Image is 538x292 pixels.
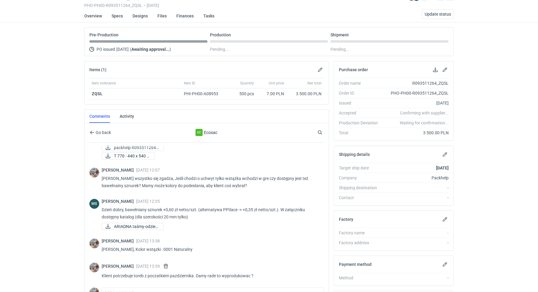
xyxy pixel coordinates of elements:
[157,129,256,136] div: Ecosac
[133,9,148,23] a: Designs
[339,240,383,246] div: Factory address
[130,47,131,52] span: (
[89,129,111,136] button: Go back
[383,275,449,281] div: -
[196,129,203,136] div: Ecosac
[102,175,319,189] p: [PERSON_NAME] wszystko się zgadza, Jeśli chodzi o uchwyt tylko wstążka wchodzi w gre czy dostępny...
[289,91,321,97] div: 3 500.00 PLN
[102,152,155,160] a: T 770 - 440 x 540 x...
[89,32,118,37] p: Pre-Production
[339,130,383,136] div: Total
[84,3,380,8] div: PHO-PH00-R093511264_ZQSL [DATE]
[339,120,383,126] div: Production Deviation
[383,240,449,246] div: -
[400,111,449,115] em: Confirming with supplier...
[339,185,383,191] div: Shipping destination
[112,9,123,23] a: Specs
[84,9,102,23] a: Overview
[339,100,383,106] div: Issued
[136,239,160,243] span: [DATE] 13:38
[89,67,106,72] h2: Items (1)
[120,110,134,123] a: Activity
[339,230,383,236] div: Factory name
[339,90,383,96] div: Order ID
[102,144,164,151] a: packhelp R093511264_...
[441,151,449,158] button: Edit shipping details
[210,46,229,53] span: Pending...
[269,81,284,86] span: Unit price
[89,168,99,178] img: Michał Palasek
[339,175,383,181] div: Company
[94,130,111,135] span: Go back
[441,261,449,268] button: Edit payment method
[92,91,103,96] a: ZQSL
[383,130,449,136] div: 3 500.00 PLN
[436,166,449,170] strong: [DATE]
[432,66,439,73] button: Download PO
[116,46,129,53] span: [DATE]
[383,90,449,96] div: PHO-PH00-R093511264_ZQSL
[102,223,164,230] a: ARIADNA taśmy-odzież...
[136,199,160,204] span: [DATE] 12:35
[307,81,321,86] span: Net total
[89,263,99,272] img: Michał Palasek
[226,88,256,99] div: 500 pcs
[240,81,254,86] span: Quantity
[210,32,231,37] p: Production
[89,46,208,53] div: PO issued
[196,129,203,136] figcaption: Ec
[339,165,383,171] div: Target ship date
[102,272,319,279] p: Klient potrzebuje toreb z poczatkiem pazdziernika. Damy rade to wyprodukowac ?
[383,100,449,106] div: [DATE]
[339,217,353,222] h2: Factory
[102,264,136,269] span: [PERSON_NAME]
[184,91,224,97] div: PHI-PH00-A08953
[339,262,372,267] h2: Payment method
[422,9,454,19] button: Update status
[339,152,370,157] h2: Shipping details
[400,120,449,126] em: Waiting for confirmation...
[169,47,171,52] span: )
[114,144,159,151] span: packhelp R093511264_...
[203,9,214,23] a: Tasks
[102,239,136,243] span: [PERSON_NAME]
[131,47,169,52] strong: Awaiting approval...
[102,199,136,204] span: [PERSON_NAME]
[316,129,336,136] input: Search
[339,67,368,72] h2: Purchase order
[89,199,99,209] figcaption: MS
[114,153,150,159] span: T 770 - 440 x 540 x...
[441,66,449,73] button: Edit purchase order
[102,152,155,160] div: T 770 - 440 x 540 x 140 - CASSYS projekt-1.pdf
[339,195,383,201] div: Contact
[339,275,383,281] div: Method
[383,185,449,191] div: -
[425,12,451,16] span: Update status
[102,223,162,230] div: ARIADNA taśmy-odzieżowe_kolorystyka(5)-1.pdf
[330,46,449,53] div: Pending...
[317,66,324,73] button: Edit items
[89,110,110,123] a: Comments
[136,264,160,269] span: [DATE] 13:39
[114,223,159,230] span: ARIADNA taśmy-odzież...
[102,168,136,172] span: [PERSON_NAME]
[176,9,194,23] a: Finances
[102,246,319,253] p: [PERSON_NAME], Kolor wstązki : 0001 Naturalny
[157,9,167,23] a: Files
[383,195,449,201] div: -
[339,110,383,116] div: Accepted
[330,32,349,37] p: Shipment
[339,80,383,86] div: Order name
[259,91,284,97] div: 7.00 PLN
[89,239,99,248] img: Michał Palasek
[136,168,160,172] span: [DATE] 12:07
[184,81,195,86] span: Item ID
[89,199,99,209] div: Michał Sokołowski
[441,216,449,223] button: Edit factory details
[383,175,449,181] div: Packhelp
[92,81,116,86] span: Item nickname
